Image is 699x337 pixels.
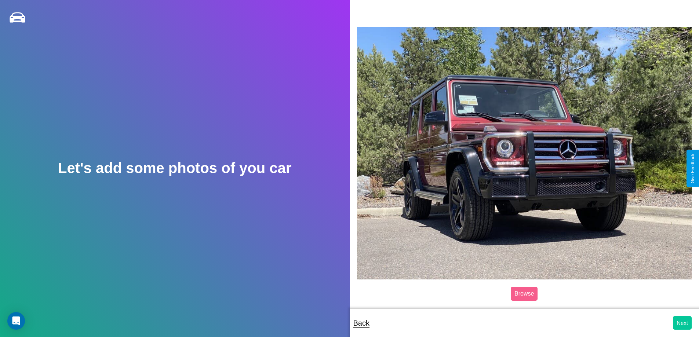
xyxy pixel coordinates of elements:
[7,312,25,330] div: Open Intercom Messenger
[357,27,692,279] img: posted
[58,160,291,176] h2: Let's add some photos of you car
[690,154,695,183] div: Give Feedback
[353,316,369,330] p: Back
[673,316,692,330] button: Next
[511,287,538,301] label: Browse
